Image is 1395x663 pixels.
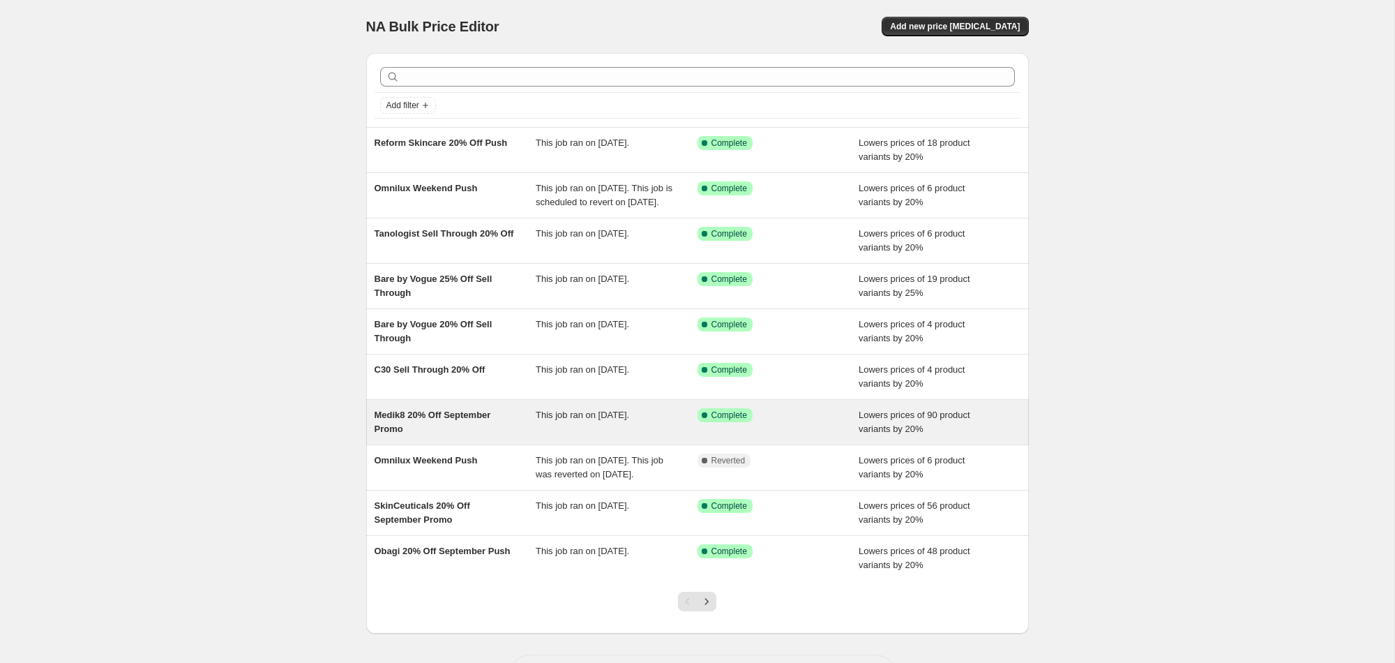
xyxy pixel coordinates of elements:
[711,455,746,466] span: Reverted
[366,19,499,34] span: NA Bulk Price Editor
[375,319,492,343] span: Bare by Vogue 20% Off Sell Through
[859,183,965,207] span: Lowers prices of 6 product variants by 20%
[859,228,965,253] span: Lowers prices of 6 product variants by 20%
[375,137,508,148] span: Reform Skincare 20% Off Push
[536,183,672,207] span: This job ran on [DATE]. This job is scheduled to revert on [DATE].
[536,500,629,511] span: This job ran on [DATE].
[536,319,629,329] span: This job ran on [DATE].
[536,546,629,556] span: This job ran on [DATE].
[375,546,511,556] span: Obagi 20% Off September Push
[859,410,970,434] span: Lowers prices of 90 product variants by 20%
[711,410,747,421] span: Complete
[859,455,965,479] span: Lowers prices of 6 product variants by 20%
[882,17,1028,36] button: Add new price [MEDICAL_DATA]
[711,319,747,330] span: Complete
[711,274,747,285] span: Complete
[536,410,629,420] span: This job ran on [DATE].
[678,592,716,611] nav: Pagination
[536,455,663,479] span: This job ran on [DATE]. This job was reverted on [DATE].
[859,319,965,343] span: Lowers prices of 4 product variants by 20%
[711,183,747,194] span: Complete
[375,410,491,434] span: Medik8 20% Off September Promo
[536,137,629,148] span: This job ran on [DATE].
[859,274,970,298] span: Lowers prices of 19 product variants by 25%
[375,364,485,375] span: C30 Sell Through 20% Off
[859,364,965,389] span: Lowers prices of 4 product variants by 20%
[711,228,747,239] span: Complete
[711,546,747,557] span: Complete
[536,274,629,284] span: This job ran on [DATE].
[859,137,970,162] span: Lowers prices of 18 product variants by 20%
[859,546,970,570] span: Lowers prices of 48 product variants by 20%
[375,455,478,465] span: Omnilux Weekend Push
[859,500,970,525] span: Lowers prices of 56 product variants by 20%
[386,100,419,111] span: Add filter
[375,183,478,193] span: Omnilux Weekend Push
[375,274,492,298] span: Bare by Vogue 25% Off Sell Through
[697,592,716,611] button: Next
[711,137,747,149] span: Complete
[375,500,470,525] span: SkinCeuticals 20% Off September Promo
[890,21,1020,32] span: Add new price [MEDICAL_DATA]
[711,500,747,512] span: Complete
[380,97,436,114] button: Add filter
[711,364,747,375] span: Complete
[375,228,514,239] span: Tanologist Sell Through 20% Off
[536,364,629,375] span: This job ran on [DATE].
[536,228,629,239] span: This job ran on [DATE].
